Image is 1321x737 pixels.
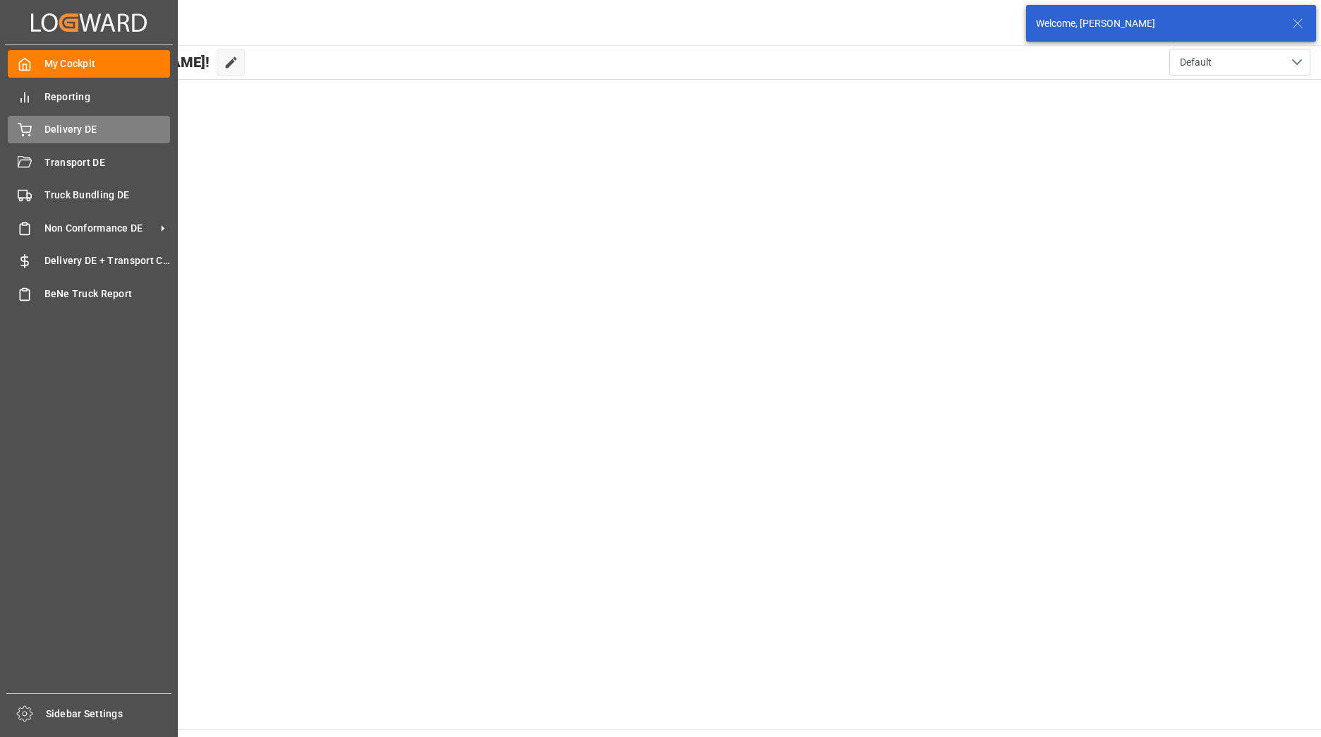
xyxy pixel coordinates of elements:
[44,155,171,170] span: Transport DE
[1169,49,1310,76] button: open menu
[8,280,170,307] a: BeNe Truck Report
[1036,16,1279,31] div: Welcome, [PERSON_NAME]
[44,56,171,71] span: My Cockpit
[46,707,172,721] span: Sidebar Settings
[44,122,171,137] span: Delivery DE
[44,221,156,236] span: Non Conformance DE
[8,116,170,143] a: Delivery DE
[8,181,170,209] a: Truck Bundling DE
[8,83,170,110] a: Reporting
[44,188,171,203] span: Truck Bundling DE
[8,50,170,78] a: My Cockpit
[1180,55,1212,70] span: Default
[44,90,171,104] span: Reporting
[44,287,171,301] span: BeNe Truck Report
[44,253,171,268] span: Delivery DE + Transport Cost
[8,148,170,176] a: Transport DE
[8,247,170,275] a: Delivery DE + Transport Cost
